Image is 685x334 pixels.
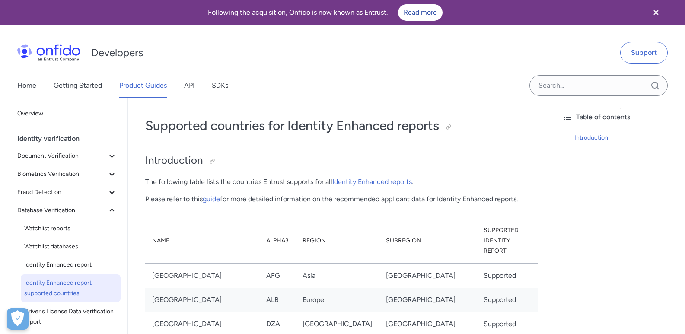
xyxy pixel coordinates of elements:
[296,263,379,288] td: Asia
[24,242,117,252] span: Watchlist databases
[477,263,538,288] td: Supported
[379,288,476,312] td: [GEOGRAPHIC_DATA]
[17,44,80,61] img: Onfido Logo
[145,288,259,312] td: [GEOGRAPHIC_DATA]
[296,218,379,264] th: Region
[10,4,640,21] div: Following the acquisition, Onfido is now known as Entrust.
[212,73,228,98] a: SDKs
[145,153,538,168] h2: Introduction
[24,223,117,234] span: Watchlist reports
[91,46,143,60] h1: Developers
[21,238,121,255] a: Watchlist databases
[259,288,296,312] td: ALB
[379,263,476,288] td: [GEOGRAPHIC_DATA]
[17,187,107,197] span: Fraud Detection
[640,2,672,23] button: Close banner
[54,73,102,98] a: Getting Started
[398,4,443,21] a: Read more
[17,205,107,216] span: Database Verification
[24,260,117,270] span: Identity Enhanced report
[145,218,259,264] th: Name
[145,177,538,187] p: The following table lists the countries Entrust supports for all .
[332,178,412,186] a: Identity Enhanced reports
[24,306,117,327] span: Driver's License Data Verification report
[21,256,121,274] a: Identity Enhanced report
[14,165,121,183] button: Biometrics Verification
[17,151,107,161] span: Document Verification
[296,288,379,312] td: Europe
[7,308,29,330] button: Open Preferences
[379,218,476,264] th: Subregion
[477,288,538,312] td: Supported
[7,308,29,330] div: Cookie Preferences
[14,184,121,201] button: Fraud Detection
[17,108,117,119] span: Overview
[651,7,661,18] svg: Close banner
[477,218,538,264] th: Supported Identity Report
[145,194,538,204] p: Please refer to this for more detailed information on the recommended applicant data for Identity...
[14,147,121,165] button: Document Verification
[203,195,220,203] a: guide
[14,202,121,219] button: Database Verification
[17,130,124,147] div: Identity verification
[21,274,121,302] a: Identity Enhanced report - supported countries
[259,218,296,264] th: Alpha3
[21,220,121,237] a: Watchlist reports
[529,75,668,96] input: Onfido search input field
[119,73,167,98] a: Product Guides
[184,73,194,98] a: API
[620,42,668,64] a: Support
[145,263,259,288] td: [GEOGRAPHIC_DATA]
[14,105,121,122] a: Overview
[145,117,538,134] h1: Supported countries for Identity Enhanced reports
[17,73,36,98] a: Home
[259,263,296,288] td: AFG
[562,112,678,122] div: Table of contents
[24,278,117,299] span: Identity Enhanced report - supported countries
[21,303,121,331] a: Driver's License Data Verification report
[17,169,107,179] span: Biometrics Verification
[574,133,678,143] a: Introduction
